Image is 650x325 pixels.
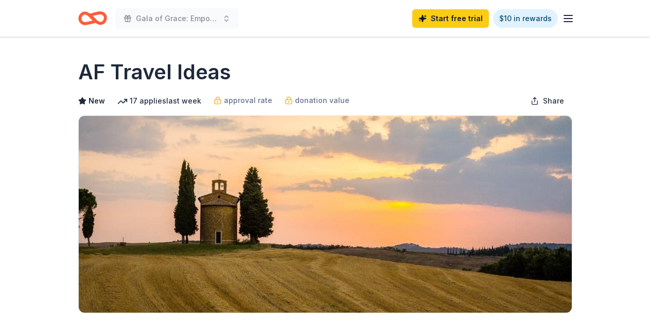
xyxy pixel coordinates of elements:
[295,94,349,107] span: donation value
[543,95,564,107] span: Share
[412,9,489,28] a: Start free trial
[115,8,239,29] button: Gala of Grace: Empowering Futures for El Porvenir
[89,95,105,107] span: New
[214,94,272,107] a: approval rate
[224,94,272,107] span: approval rate
[493,9,558,28] a: $10 in rewards
[78,58,231,87] h1: AF Travel Ideas
[522,91,572,111] button: Share
[285,94,349,107] a: donation value
[136,12,218,25] span: Gala of Grace: Empowering Futures for El Porvenir
[117,95,201,107] div: 17 applies last week
[79,116,572,313] img: Image for AF Travel Ideas
[78,6,107,30] a: Home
